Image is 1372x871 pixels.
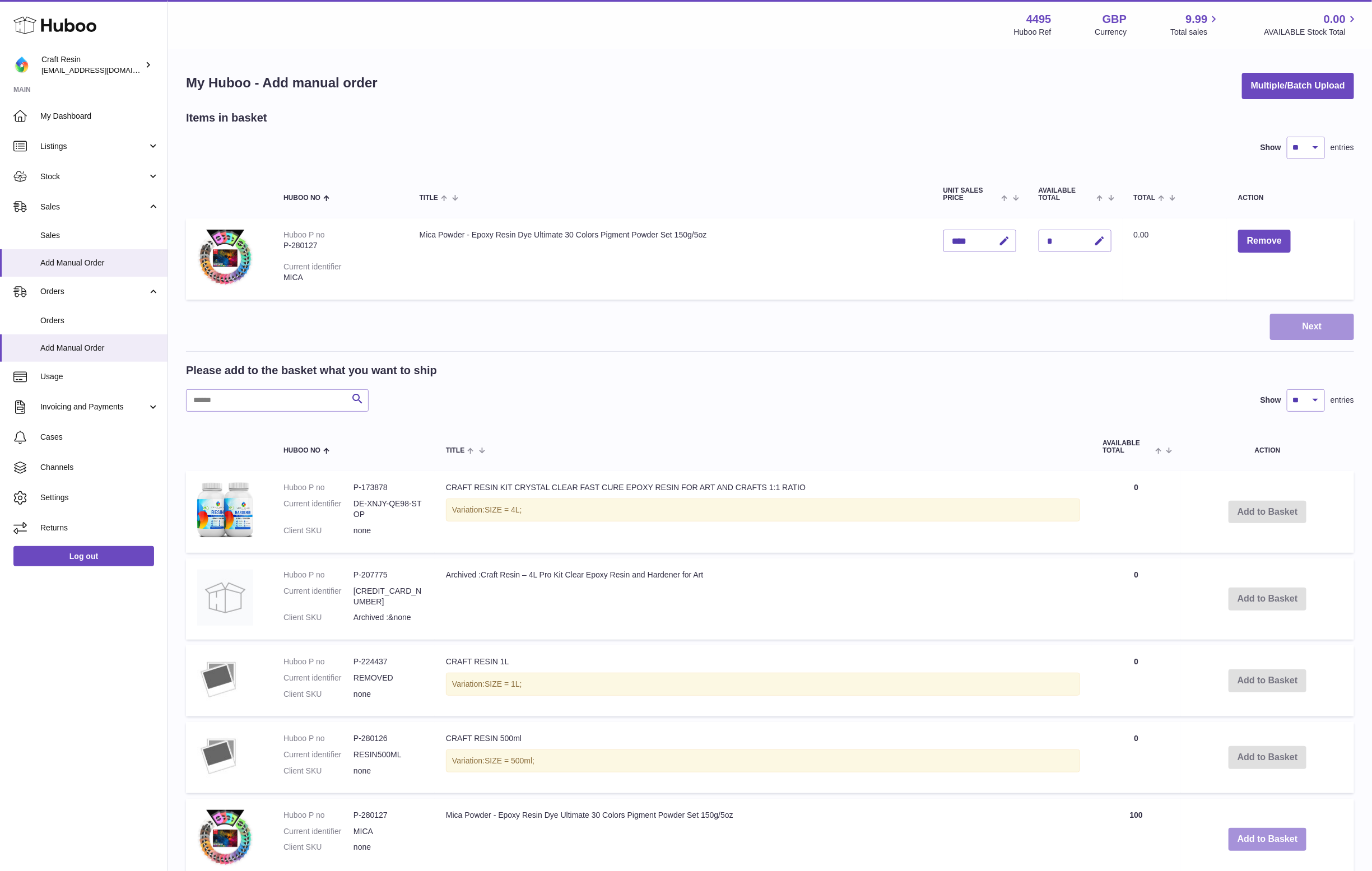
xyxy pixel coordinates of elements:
[354,612,424,623] dd: Archived :&none
[186,363,437,378] h2: Please add to the basket what you want to ship
[13,546,154,566] a: Log out
[354,826,424,837] dd: MICA
[283,733,354,744] dt: Huboo P no
[283,826,354,837] dt: Current identifier
[446,749,1080,772] div: Variation:
[1134,230,1149,239] span: 0.00
[1186,12,1208,27] span: 9.99
[354,733,424,744] dd: P-280126
[283,482,354,493] dt: Huboo P no
[435,558,1091,640] td: Archived :Craft Resin – 4L Pro Kit Clear Epoxy Resin and Hardener for Art
[354,810,424,821] dd: P-280127
[283,447,320,454] span: Huboo no
[1091,722,1181,793] td: 0
[283,612,354,623] dt: Client SKU
[354,673,424,683] dd: REMOVED
[197,570,253,626] img: Archived :Craft Resin – 4L Pro Kit Clear Epoxy Resin and Hardener for Art
[446,499,1080,521] div: Variation:
[354,842,424,853] dd: none
[283,262,342,271] div: Current identifier
[283,194,320,202] span: Huboo no
[435,645,1091,716] td: CRAFT RESIN 1L
[283,766,354,776] dt: Client SKU
[1181,428,1354,465] th: Action
[354,482,424,493] dd: P-173878
[283,842,354,853] dt: Client SKU
[283,656,354,667] dt: Huboo P no
[1242,73,1354,99] button: Multiple/Batch Upload
[283,272,397,283] div: MICA
[1264,12,1359,38] a: 0.00 AVAILABLE Stock Total
[41,66,165,74] span: [EMAIL_ADDRESS][DOMAIN_NAME]
[1261,395,1281,406] label: Show
[943,187,999,202] span: Unit Sales Price
[40,343,159,353] span: Add Manual Order
[40,141,147,152] span: Listings
[1238,230,1291,253] button: Remove
[446,447,464,454] span: Title
[283,586,354,607] dt: Current identifier
[1270,314,1354,340] button: Next
[435,722,1091,793] td: CRAFT RESIN 500ml
[1170,27,1220,38] span: Total sales
[283,673,354,683] dt: Current identifier
[1229,828,1307,851] button: Add to Basket
[1331,142,1354,153] span: entries
[1134,194,1156,202] span: Total
[283,525,354,536] dt: Client SKU
[1261,142,1281,153] label: Show
[40,402,147,412] span: Invoicing and Payments
[354,499,424,520] dd: DE-XNJY-QE98-STOP
[197,810,253,866] img: Mica Powder - Epoxy Resin Dye Ultimate 30 Colors Pigment Powder Set 150g/5oz
[1091,645,1181,716] td: 0
[40,462,159,473] span: Channels
[485,505,522,514] span: SIZE = 4L;
[283,810,354,821] dt: Huboo P no
[354,570,424,580] dd: P-207775
[446,673,1080,696] div: Variation:
[283,689,354,700] dt: Client SKU
[408,218,932,300] td: Mica Powder - Epoxy Resin Dye Ultimate 30 Colors Pigment Powder Set 150g/5oz
[1238,194,1343,202] div: Action
[283,230,325,239] div: Huboo P no
[40,258,159,268] span: Add Manual Order
[1170,12,1220,38] a: 9.99 Total sales
[283,240,397,251] div: P-280127
[197,230,253,286] img: Mica Powder - Epoxy Resin Dye Ultimate 30 Colors Pigment Powder Set 150g/5oz
[41,54,142,76] div: Craft Resin
[1039,187,1094,202] span: AVAILABLE Total
[40,202,147,212] span: Sales
[40,523,159,533] span: Returns
[283,570,354,580] dt: Huboo P no
[40,171,147,182] span: Stock
[485,756,534,765] span: SIZE = 500ml;
[1103,12,1127,27] strong: GBP
[354,586,424,607] dd: [CREDIT_CARD_NUMBER]
[435,471,1091,553] td: CRAFT RESIN KIT CRYSTAL CLEAR FAST CURE EPOXY RESIN FOR ART AND CRAFTS 1:1 RATIO
[40,230,159,241] span: Sales
[485,679,522,688] span: SIZE = 1L;
[40,432,159,443] span: Cases
[1331,395,1354,406] span: entries
[40,371,159,382] span: Usage
[1103,440,1152,454] span: AVAILABLE Total
[283,749,354,760] dt: Current identifier
[1264,27,1359,38] span: AVAILABLE Stock Total
[197,733,242,778] img: CRAFT RESIN 500ml
[197,482,253,538] img: CRAFT RESIN KIT CRYSTAL CLEAR FAST CURE EPOXY RESIN FOR ART AND CRAFTS 1:1 RATIO
[283,499,354,520] dt: Current identifier
[40,286,147,297] span: Orders
[1014,27,1052,38] div: Huboo Ref
[1091,471,1181,553] td: 0
[1095,27,1127,38] div: Currency
[420,194,438,202] span: Title
[354,749,424,760] dd: RESIN500ML
[354,766,424,776] dd: none
[1026,12,1052,27] strong: 4495
[40,492,159,503] span: Settings
[40,111,159,122] span: My Dashboard
[354,525,424,536] dd: none
[1091,558,1181,640] td: 0
[40,315,159,326] span: Orders
[354,689,424,700] dd: none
